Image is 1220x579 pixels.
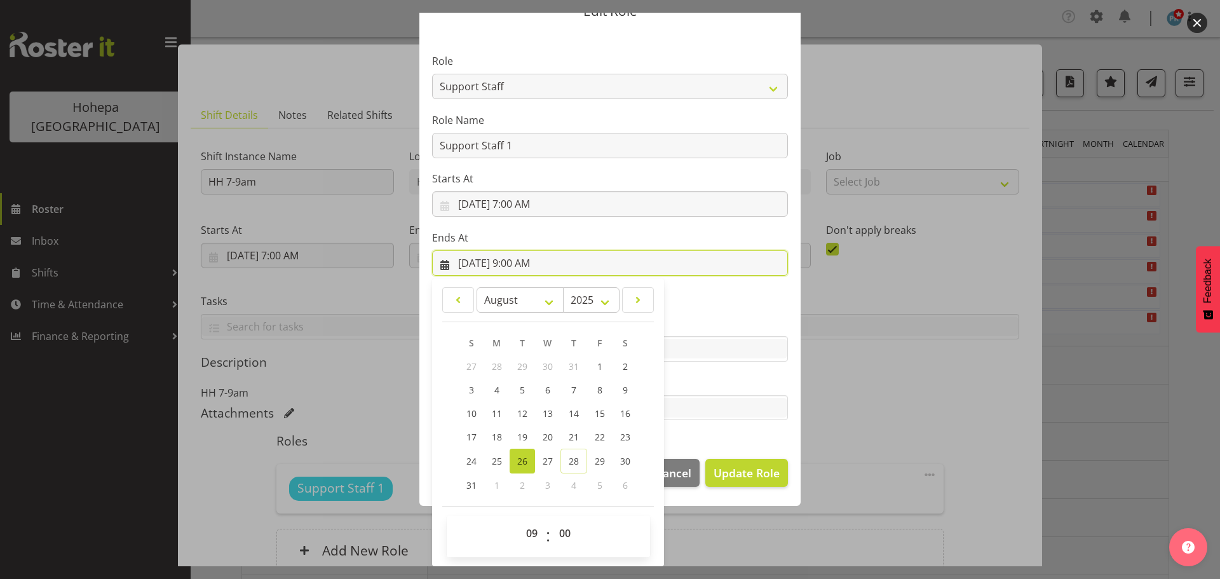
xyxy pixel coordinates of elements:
[492,337,501,349] span: M
[623,360,628,372] span: 2
[484,402,510,425] a: 11
[492,360,502,372] span: 28
[623,479,628,491] span: 6
[587,355,613,378] a: 1
[560,449,587,473] a: 28
[613,425,638,449] a: 23
[545,479,550,491] span: 3
[459,425,484,449] a: 17
[466,479,477,491] span: 31
[520,384,525,396] span: 5
[510,449,535,473] a: 26
[613,402,638,425] a: 16
[543,337,552,349] span: W
[469,337,474,349] span: S
[560,425,587,449] a: 21
[494,479,499,491] span: 1
[546,521,550,552] span: :
[597,360,602,372] span: 1
[466,455,477,467] span: 24
[484,425,510,449] a: 18
[705,459,788,487] button: Update Role
[432,250,788,276] input: Click to select...
[492,455,502,467] span: 25
[466,360,477,372] span: 27
[571,384,576,396] span: 7
[620,431,630,443] span: 23
[569,407,579,419] span: 14
[613,449,638,473] a: 30
[459,402,484,425] a: 10
[535,378,560,402] a: 6
[517,407,527,419] span: 12
[535,425,560,449] a: 20
[543,431,553,443] span: 20
[494,384,499,396] span: 4
[545,384,550,396] span: 6
[569,455,579,467] span: 28
[647,459,699,487] button: Cancel
[510,402,535,425] a: 12
[571,479,576,491] span: 4
[510,425,535,449] a: 19
[466,407,477,419] span: 10
[613,378,638,402] a: 9
[595,431,605,443] span: 22
[535,449,560,473] a: 27
[595,455,605,467] span: 29
[469,384,474,396] span: 3
[484,378,510,402] a: 4
[560,402,587,425] a: 14
[520,337,525,349] span: T
[569,360,579,372] span: 31
[459,473,484,497] a: 31
[656,465,691,481] span: Cancel
[620,407,630,419] span: 16
[543,407,553,419] span: 13
[517,431,527,443] span: 19
[459,378,484,402] a: 3
[569,431,579,443] span: 21
[432,171,788,186] label: Starts At
[492,407,502,419] span: 11
[432,112,788,128] label: Role Name
[459,449,484,473] a: 24
[517,360,527,372] span: 29
[613,355,638,378] a: 2
[517,455,527,467] span: 26
[587,449,613,473] a: 29
[714,465,780,481] span: Update Role
[432,53,788,69] label: Role
[432,191,788,217] input: Click to select...
[623,337,628,349] span: S
[597,337,602,349] span: F
[520,479,525,491] span: 2
[1196,246,1220,332] button: Feedback - Show survey
[620,455,630,467] span: 30
[432,4,788,18] p: Edit Role
[432,133,788,158] input: E.g. Waiter 1
[432,230,788,245] label: Ends At
[535,402,560,425] a: 13
[587,402,613,425] a: 15
[571,337,576,349] span: T
[597,479,602,491] span: 5
[466,431,477,443] span: 17
[510,378,535,402] a: 5
[492,431,502,443] span: 18
[1202,259,1214,303] span: Feedback
[543,455,553,467] span: 27
[597,384,602,396] span: 8
[595,407,605,419] span: 15
[543,360,553,372] span: 30
[1182,541,1195,554] img: help-xxl-2.png
[623,384,628,396] span: 9
[560,378,587,402] a: 7
[587,425,613,449] a: 22
[484,449,510,473] a: 25
[587,378,613,402] a: 8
